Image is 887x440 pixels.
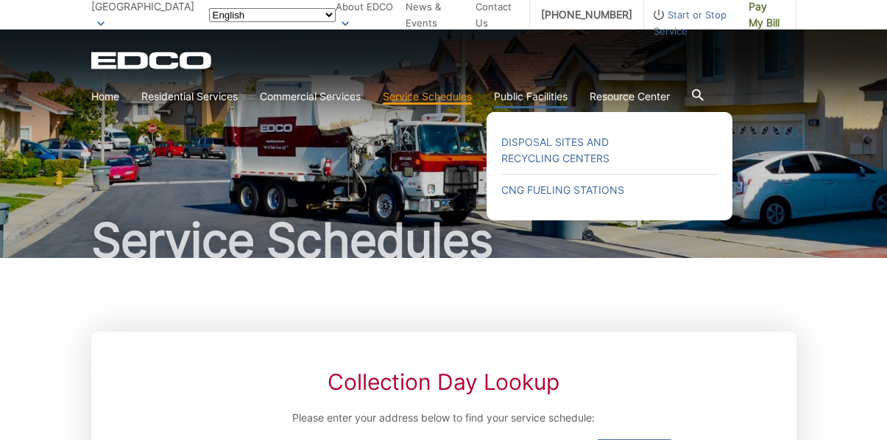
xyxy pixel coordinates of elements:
[494,88,568,105] a: Public Facilities
[501,182,718,198] a: CNG Fueling Stations
[260,88,361,105] a: Commercial Services
[211,410,676,426] p: Please enter your address below to find your service schedule:
[501,134,718,167] a: Disposal Sites and Recycling Centers
[590,88,670,105] a: Resource Center
[141,88,238,105] a: Residential Services
[211,369,676,395] h2: Collection Day Lookup
[91,52,213,69] a: EDCD logo. Return to the homepage.
[91,88,119,105] a: Home
[209,8,336,22] select: Select a language
[383,88,472,105] a: Service Schedules
[91,217,796,264] h1: Service Schedules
